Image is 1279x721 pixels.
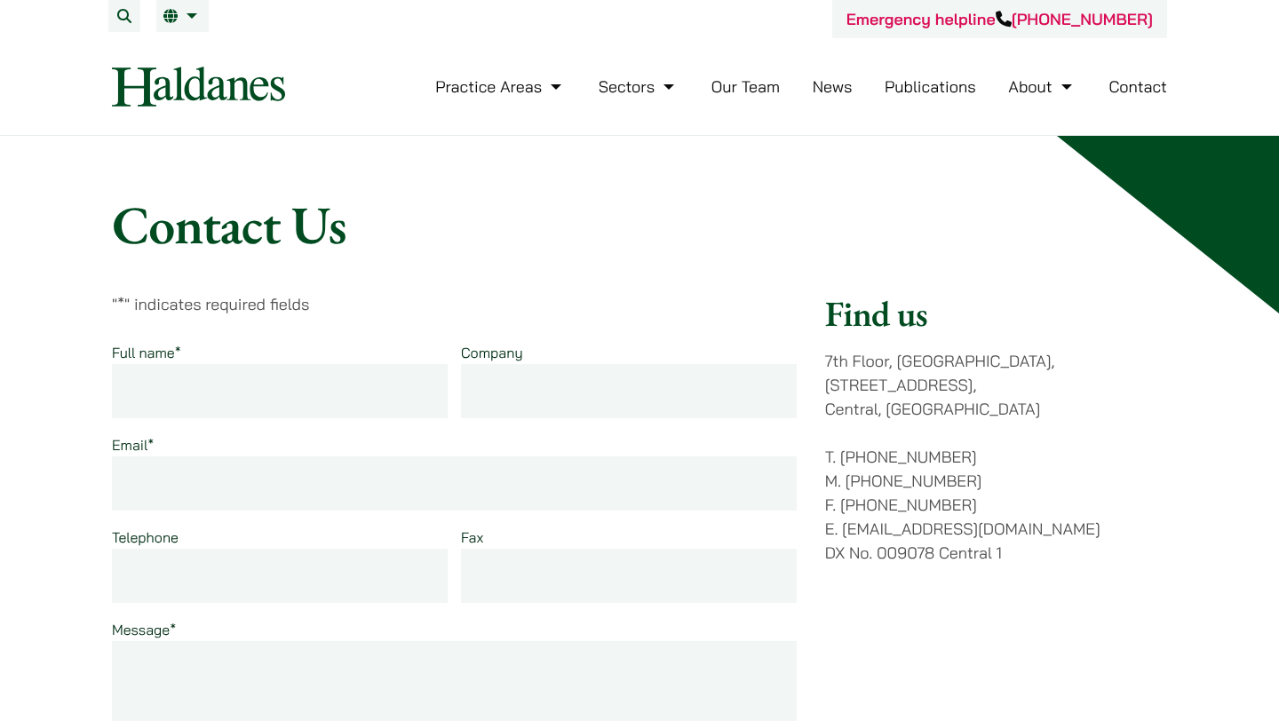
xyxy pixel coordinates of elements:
[112,344,181,361] label: Full name
[825,349,1167,421] p: 7th Floor, [GEOGRAPHIC_DATA], [STREET_ADDRESS], Central, [GEOGRAPHIC_DATA]
[825,292,1167,335] h2: Find us
[813,76,853,97] a: News
[846,9,1153,29] a: Emergency helpline[PHONE_NUMBER]
[112,528,179,546] label: Telephone
[112,292,797,316] p: " " indicates required fields
[599,76,679,97] a: Sectors
[163,9,202,23] a: EN
[885,76,976,97] a: Publications
[1008,76,1076,97] a: About
[1108,76,1167,97] a: Contact
[461,344,523,361] label: Company
[711,76,780,97] a: Our Team
[461,528,483,546] label: Fax
[112,193,1167,257] h1: Contact Us
[112,436,154,454] label: Email
[112,67,285,107] img: Logo of Haldanes
[825,445,1167,565] p: T. [PHONE_NUMBER] M. [PHONE_NUMBER] F. [PHONE_NUMBER] E. [EMAIL_ADDRESS][DOMAIN_NAME] DX No. 0090...
[112,621,176,638] label: Message
[435,76,566,97] a: Practice Areas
